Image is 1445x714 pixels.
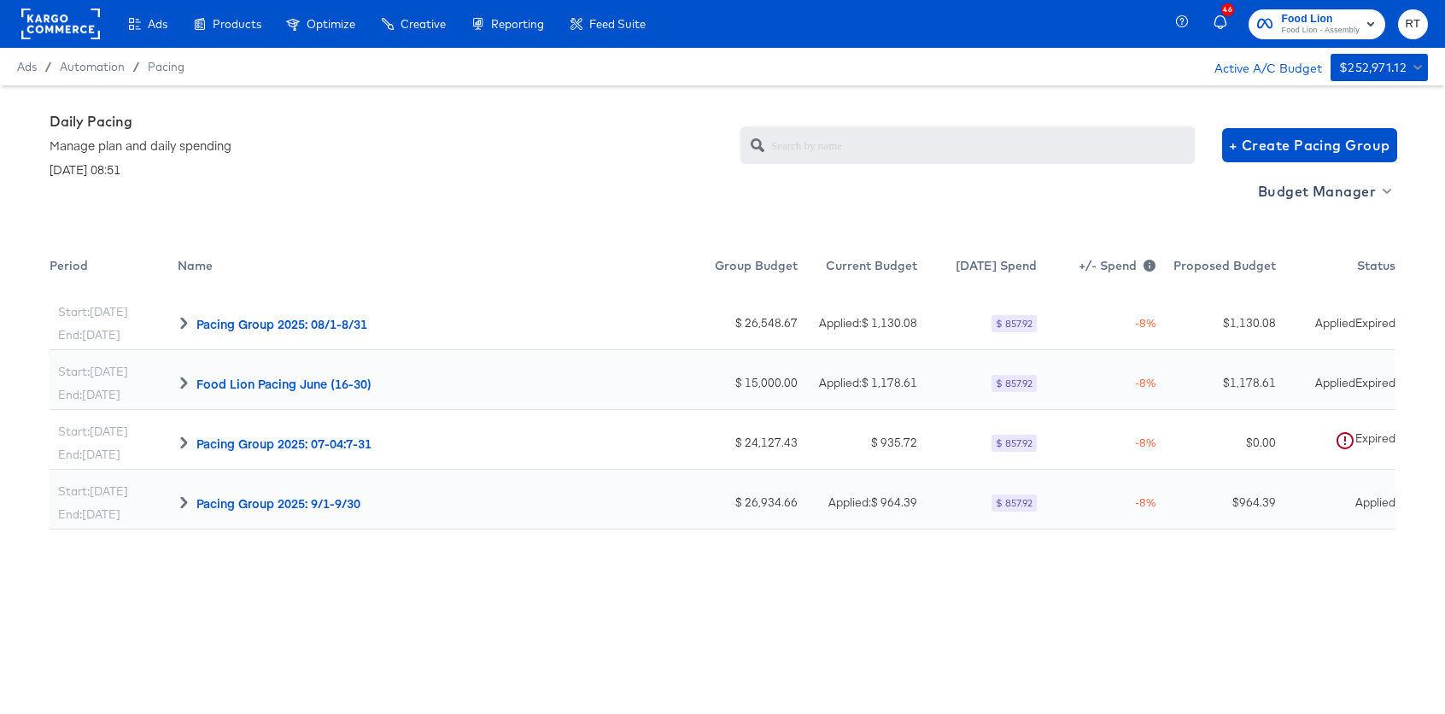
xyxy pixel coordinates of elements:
div: Food Lion Pacing June (16-30) [196,375,371,392]
div: Status [1276,248,1395,290]
div: Toggle SortBy [50,248,178,290]
div: [DATE] 08:51 [50,161,231,178]
div: 46 [1221,3,1234,16]
div: Name [178,248,656,290]
div: $ 26,548.67 [664,315,797,331]
span: Toggle Row Expanded [178,377,190,389]
div: Expired [1355,315,1395,331]
div: -8 % [1045,495,1156,510]
div: Applied [1355,495,1395,511]
div: Start: [DATE] [58,304,128,320]
div: Start: [DATE] [58,424,128,440]
div: $ 935.72 [871,435,917,451]
div: Period [50,248,178,290]
div: End: [DATE] [58,506,120,523]
div: Toggle SortBy [178,248,656,290]
div: Expired [1355,430,1395,455]
div: +/- Spend [1037,248,1156,290]
button: $252,971.12 [1331,54,1428,81]
div: Start: [DATE] [58,483,128,500]
span: Feed Suite [589,17,646,31]
div: -8 % [1045,376,1156,390]
div: Start: [DATE] [58,364,128,380]
span: + Create Pacing Group [1229,133,1390,157]
div: Proposed Budget [1156,248,1276,290]
div: Current Budget [798,248,917,290]
span: Food Lion [1281,10,1360,28]
div: $ 26,934.66 [664,495,797,511]
div: End: [DATE] [58,387,120,403]
div: $ 857.92 [992,375,1037,392]
span: Optimize [307,17,355,31]
span: Budget Manager [1258,179,1389,203]
span: Creative [401,17,446,31]
div: [DATE] Spend [917,248,1037,290]
span: Products [213,17,261,31]
div: $ 857.92 [992,315,1037,332]
div: -8 % [1045,436,1156,450]
div: Applied [1315,375,1355,391]
div: End: [DATE] [58,327,120,343]
button: Food LionFood Lion - Assembly [1249,9,1385,39]
span: Food Lion - Assembly [1281,24,1360,38]
span: Toggle Row Expanded [178,317,190,329]
button: RT [1398,9,1428,39]
div: Daily Pacing [50,113,231,178]
div: $ 857.92 [992,495,1037,512]
div: Pacing Group 2025: 08/1-8/31 [196,315,367,332]
span: RT [1405,15,1421,34]
span: Toggle Row Expanded [178,436,190,448]
span: Reporting [491,17,544,31]
span: Ads [148,17,167,31]
div: $ 1,178.61 [1165,375,1276,391]
div: Manage plan and daily spending [50,137,231,154]
span: Automation [60,60,125,73]
button: + Create Pacing Group [1222,128,1397,162]
div: $ 964.39 [1165,495,1276,511]
button: 46 [1211,8,1240,41]
input: Search by name [771,120,1195,156]
button: Budget Manager [1251,178,1395,205]
div: $ 1,130.08 [1165,315,1276,331]
div: Active A/C Budget [1196,54,1322,79]
div: Expired [1355,375,1395,391]
div: Pacing Group 2025: 07-04:7-31 [196,435,371,452]
div: Pacing Group 2025: 9/1-9/30 [196,495,360,512]
span: / [37,60,60,73]
a: Pacing [148,60,184,73]
span: Toggle Row Expanded [178,496,190,508]
div: Group Budget [656,248,797,290]
div: Applied: $ 964.39 [828,495,917,511]
div: $252,971.12 [1339,57,1407,79]
span: / [125,60,148,73]
div: Applied: $ 1,178.61 [819,375,917,391]
div: $ 0.00 [1165,435,1276,451]
span: Ads [17,60,37,73]
div: $ 857.92 [992,435,1037,452]
div: -8 % [1045,316,1156,331]
div: Applied: $ 1,130.08 [819,315,917,331]
div: $ 15,000.00 [664,375,797,391]
div: Toggle SortBy [656,248,797,290]
div: End: [DATE] [58,447,120,463]
div: $ 24,127.43 [664,435,797,451]
div: Applied [1315,315,1355,331]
